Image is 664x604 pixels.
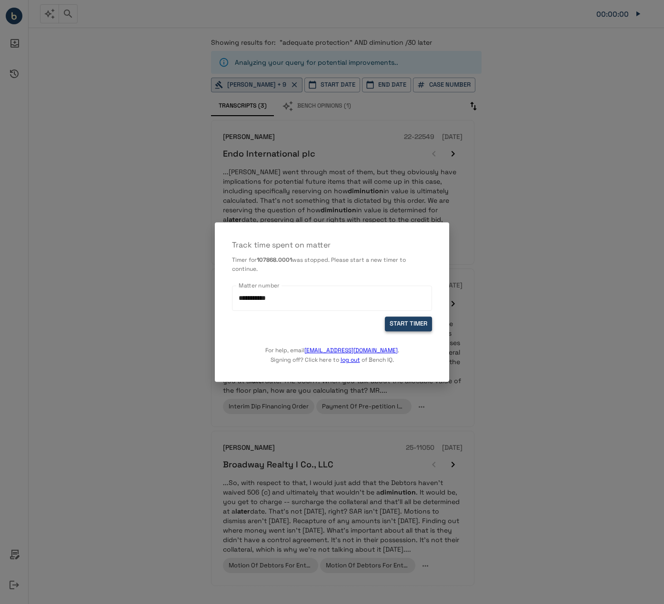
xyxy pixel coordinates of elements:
[304,347,398,354] a: [EMAIL_ADDRESS][DOMAIN_NAME]
[341,356,360,364] a: log out
[232,256,257,264] span: Timer for
[239,281,280,289] label: Matter number
[232,256,406,273] span: was stopped. Please start a new timer to continue.
[385,317,432,332] button: START TIMER
[232,239,432,251] p: Track time spent on matter
[265,331,399,365] p: For help, email . Signing off? Click here to of Bench IQ.
[257,256,292,264] b: 107868.0001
